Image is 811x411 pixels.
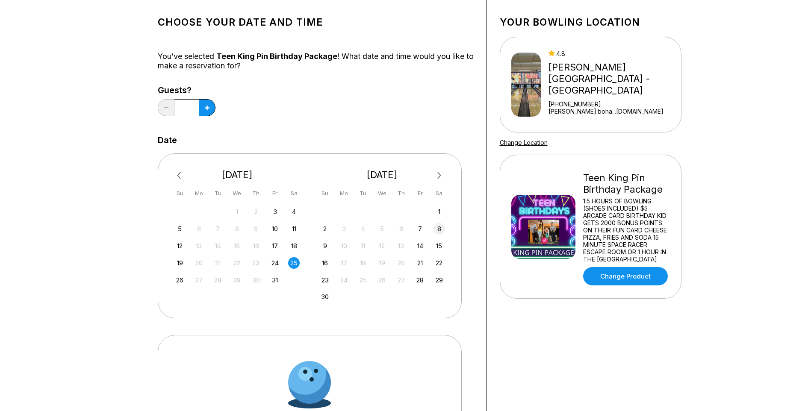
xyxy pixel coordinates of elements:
div: Not available Thursday, October 16th, 2025 [250,240,262,252]
div: Not available Thursday, November 13th, 2025 [395,240,407,252]
div: Choose Sunday, November 23rd, 2025 [319,274,331,286]
div: Th [250,188,262,199]
div: Choose Saturday, October 4th, 2025 [288,206,300,217]
div: Choose Sunday, October 26th, 2025 [174,274,186,286]
div: Not available Monday, October 6th, 2025 [193,223,205,235]
div: [PHONE_NUMBER] [549,100,677,108]
div: Choose Friday, November 7th, 2025 [414,223,426,235]
div: Not available Tuesday, October 14th, 2025 [212,240,224,252]
div: You’ve selected ! What date and time would you like to make a reservation for? [158,52,474,70]
div: Choose Friday, October 31st, 2025 [269,274,281,286]
div: Not available Tuesday, November 18th, 2025 [357,257,369,269]
div: Choose Sunday, November 2nd, 2025 [319,223,331,235]
div: Fr [414,188,426,199]
div: Teen King Pin Birthday Package [583,172,670,195]
div: Not available Tuesday, October 7th, 2025 [212,223,224,235]
div: Fr [269,188,281,199]
div: Choose Saturday, October 11th, 2025 [288,223,300,235]
button: Previous Month [173,169,187,182]
img: Teen King Pin Birthday Package [511,195,575,259]
div: We [376,188,388,199]
div: Choose Sunday, October 5th, 2025 [174,223,186,235]
div: Sa [288,188,300,199]
a: [PERSON_NAME].boha...[DOMAIN_NAME] [549,108,677,115]
label: Guests? [158,85,215,95]
div: Choose Friday, October 24th, 2025 [269,257,281,269]
div: Sa [434,188,445,199]
img: Kingpin's Alley - South Glens Falls [511,53,541,117]
button: Next Month [433,169,446,182]
div: Not available Thursday, November 20th, 2025 [395,257,407,269]
div: Not available Wednesday, October 8th, 2025 [231,223,243,235]
a: Change Location [500,139,548,146]
div: Choose Saturday, November 22nd, 2025 [434,257,445,269]
span: Teen King Pin Birthday Package [216,52,337,61]
div: Not available Monday, November 3rd, 2025 [338,223,350,235]
div: Not available Tuesday, November 4th, 2025 [357,223,369,235]
div: Not available Monday, November 17th, 2025 [338,257,350,269]
div: Not available Monday, October 20th, 2025 [193,257,205,269]
div: Choose Saturday, November 1st, 2025 [434,206,445,217]
div: Choose Friday, October 10th, 2025 [269,223,281,235]
div: Mo [193,188,205,199]
div: 1.5 HOURS OF BOWLING (SHOES INCLUDED) $5 ARCADE CARD BIRTHDAY KID GETS 2000 BONUS POINTS ON THEIR... [583,197,670,263]
div: Not available Wednesday, November 12th, 2025 [376,240,388,252]
div: Choose Friday, November 14th, 2025 [414,240,426,252]
div: [PERSON_NAME][GEOGRAPHIC_DATA] - [GEOGRAPHIC_DATA] [549,62,677,96]
div: Not available Tuesday, October 28th, 2025 [212,274,224,286]
div: Not available Tuesday, November 25th, 2025 [357,274,369,286]
div: Tu [357,188,369,199]
div: Mo [338,188,350,199]
label: Date [158,135,177,145]
div: Choose Sunday, November 9th, 2025 [319,240,331,252]
h1: Your bowling location [500,16,681,28]
div: Choose Saturday, October 25th, 2025 [288,257,300,269]
div: Choose Saturday, November 15th, 2025 [434,240,445,252]
div: Choose Saturday, October 18th, 2025 [288,240,300,252]
div: Choose Friday, November 28th, 2025 [414,274,426,286]
div: month 2025-10 [173,205,301,286]
div: 4.8 [549,50,677,57]
div: Choose Sunday, October 12th, 2025 [174,240,186,252]
div: Choose Friday, November 21st, 2025 [414,257,426,269]
div: Not available Wednesday, October 15th, 2025 [231,240,243,252]
a: Change Product [583,267,668,285]
div: Su [319,188,331,199]
div: [DATE] [171,169,304,181]
div: Not available Wednesday, November 19th, 2025 [376,257,388,269]
div: Not available Thursday, October 9th, 2025 [250,223,262,235]
div: Not available Tuesday, November 11th, 2025 [357,240,369,252]
div: Not available Tuesday, October 21st, 2025 [212,257,224,269]
div: month 2025-11 [318,205,446,303]
h1: Choose your Date and time [158,16,474,28]
div: Th [395,188,407,199]
div: We [231,188,243,199]
div: Choose Friday, October 3rd, 2025 [269,206,281,217]
div: Su [174,188,186,199]
div: Not available Monday, October 27th, 2025 [193,274,205,286]
div: Not available Wednesday, October 1st, 2025 [231,206,243,217]
div: Choose Saturday, November 8th, 2025 [434,223,445,235]
div: Not available Thursday, November 6th, 2025 [395,223,407,235]
div: Choose Sunday, November 16th, 2025 [319,257,331,269]
div: Not available Thursday, October 2nd, 2025 [250,206,262,217]
div: Not available Thursday, October 30th, 2025 [250,274,262,286]
div: Choose Sunday, November 30th, 2025 [319,291,331,302]
div: Not available Wednesday, November 26th, 2025 [376,274,388,286]
div: Tu [212,188,224,199]
div: Not available Wednesday, October 29th, 2025 [231,274,243,286]
div: Choose Saturday, November 29th, 2025 [434,274,445,286]
div: Not available Monday, October 13th, 2025 [193,240,205,252]
div: Not available Wednesday, October 22nd, 2025 [231,257,243,269]
div: Not available Thursday, October 23rd, 2025 [250,257,262,269]
div: [DATE] [316,169,448,181]
div: Not available Thursday, November 27th, 2025 [395,274,407,286]
div: Not available Monday, November 10th, 2025 [338,240,350,252]
div: Choose Sunday, October 19th, 2025 [174,257,186,269]
div: Not available Monday, November 24th, 2025 [338,274,350,286]
div: Not available Wednesday, November 5th, 2025 [376,223,388,235]
div: Choose Friday, October 17th, 2025 [269,240,281,252]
